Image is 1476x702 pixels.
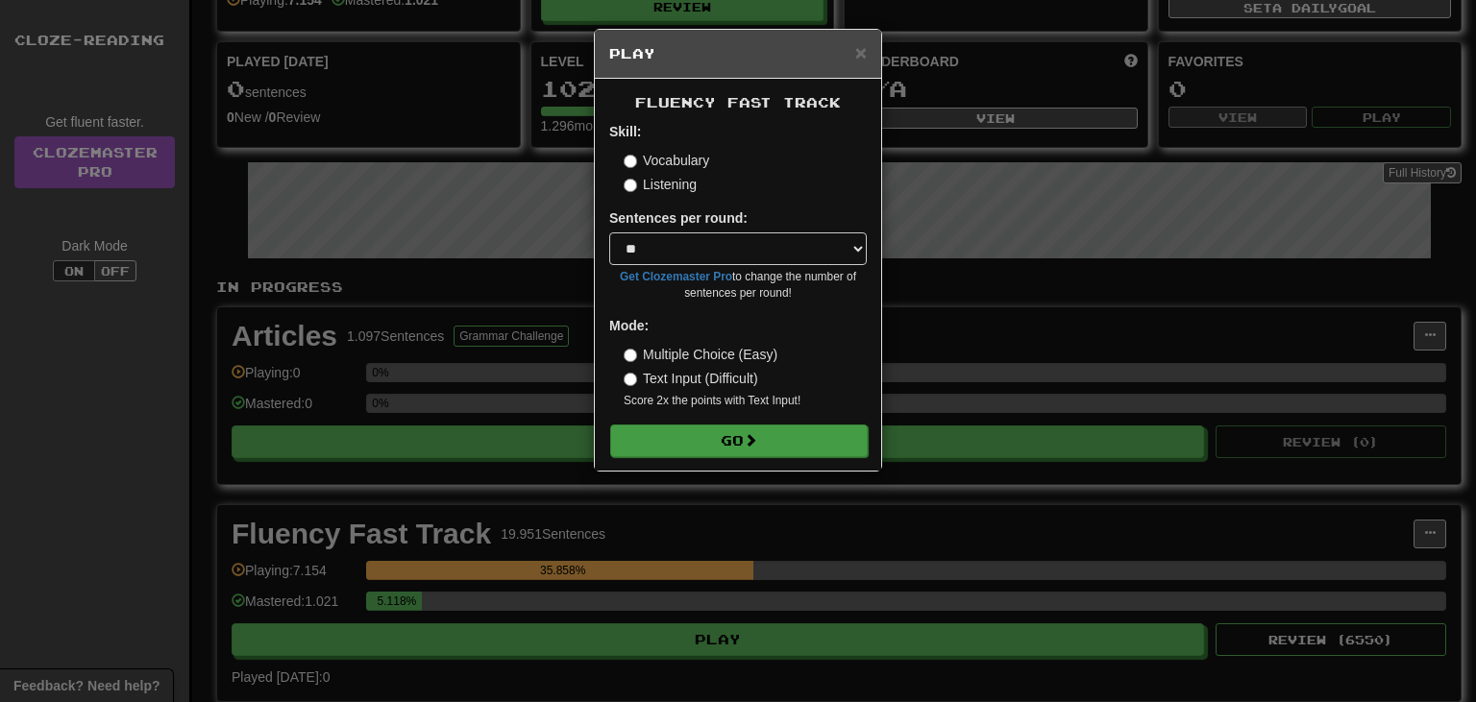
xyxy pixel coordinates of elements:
[610,424,868,457] button: Go
[624,155,637,168] input: Vocabulary
[624,179,637,192] input: Listening
[609,208,748,228] label: Sentences per round:
[855,41,867,63] span: ×
[635,94,841,110] span: Fluency Fast Track
[624,349,637,362] input: Multiple Choice (Easy)
[609,318,649,333] strong: Mode:
[624,175,697,194] label: Listening
[624,393,867,409] small: Score 2x the points with Text Input !
[620,270,732,283] a: Get Clozemaster Pro
[855,42,867,62] button: Close
[624,373,637,386] input: Text Input (Difficult)
[624,369,758,388] label: Text Input (Difficult)
[609,44,867,63] h5: Play
[624,151,709,170] label: Vocabulary
[624,345,777,364] label: Multiple Choice (Easy)
[609,124,641,139] strong: Skill:
[609,269,867,302] small: to change the number of sentences per round!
